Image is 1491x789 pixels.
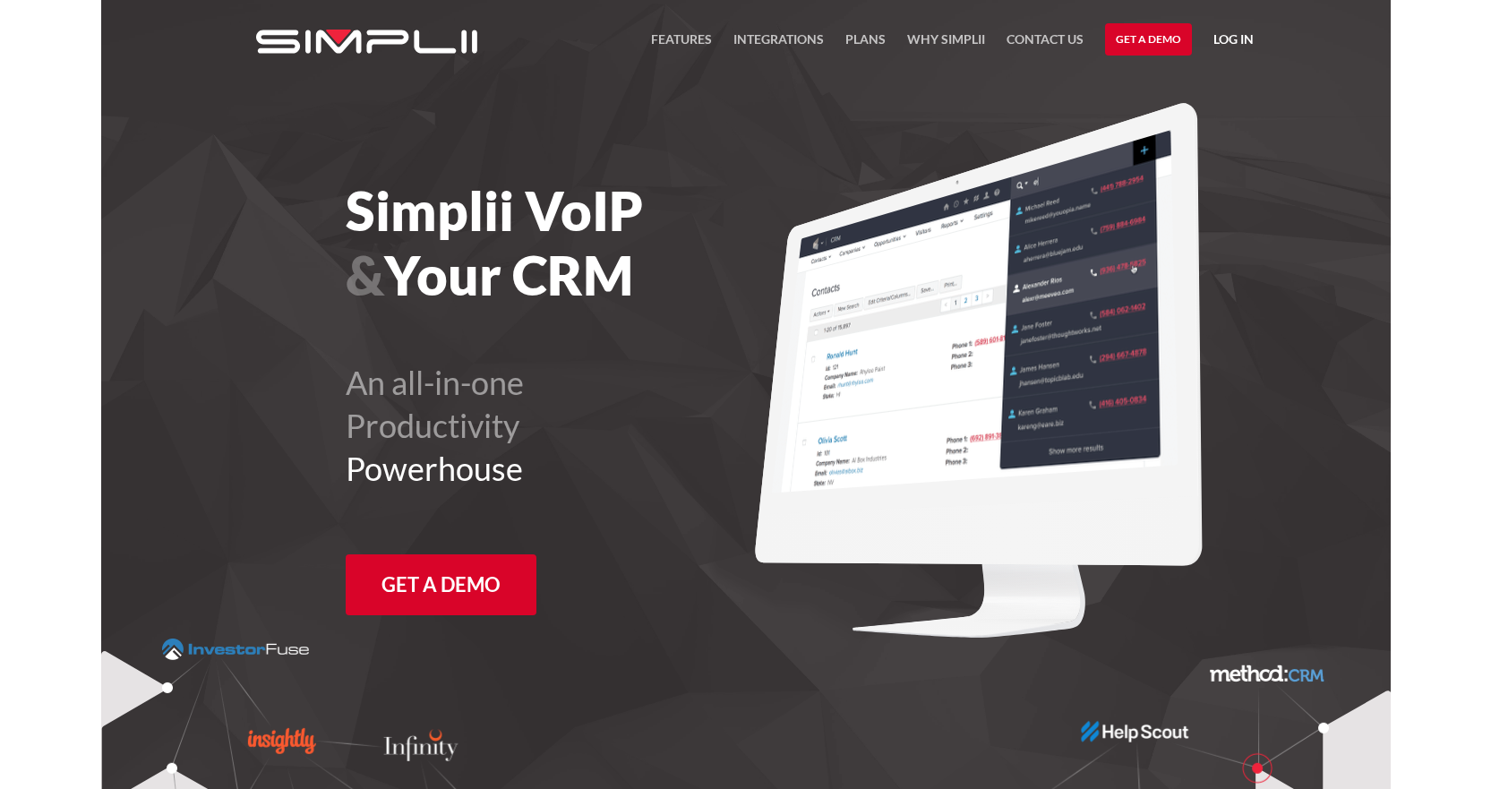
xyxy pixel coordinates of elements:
a: Why Simplii [907,29,985,61]
span: Powerhouse [346,449,523,488]
a: FEATURES [651,29,712,61]
span: & [346,243,384,307]
h2: An all-in-one Productivity [346,361,844,490]
a: Get a Demo [346,554,536,615]
a: Integrations [733,29,824,61]
img: Simplii [256,30,477,54]
a: Contact US [1007,29,1084,61]
h1: Simplii VoIP Your CRM [346,178,844,307]
a: Plans [845,29,886,61]
a: Log in [1213,29,1254,56]
a: Get a Demo [1105,23,1192,56]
